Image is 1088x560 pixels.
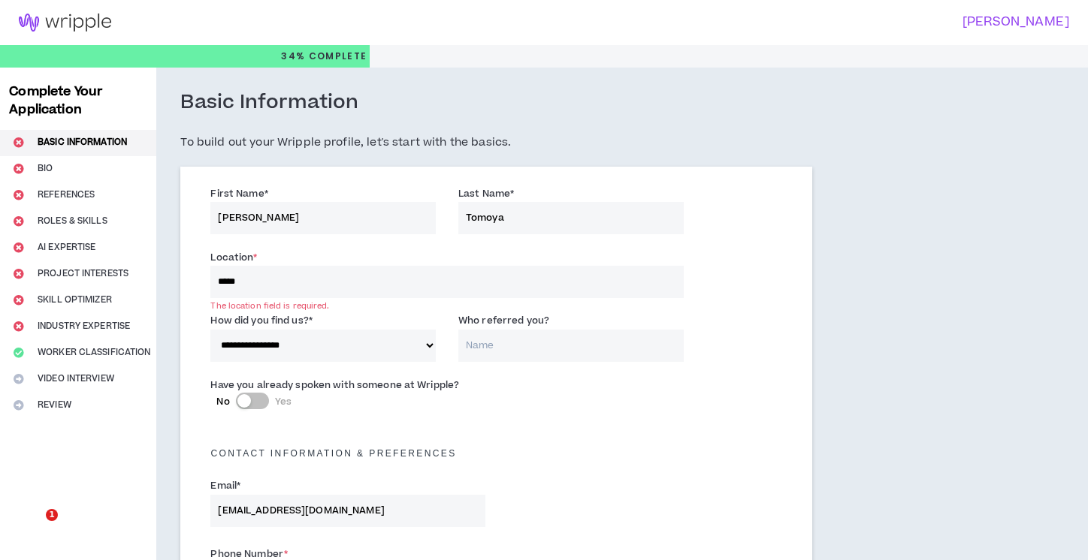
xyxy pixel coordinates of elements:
input: Last Name [458,202,684,234]
h5: To build out your Wripple profile, let's start with the basics. [180,134,812,152]
input: Name [458,330,684,362]
iframe: Intercom live chat [15,509,51,545]
h3: Complete Your Application [3,83,153,119]
label: Who referred you? [458,309,549,333]
label: Have you already spoken with someone at Wripple? [210,373,459,397]
h3: [PERSON_NAME] [535,15,1070,29]
label: Location [210,245,257,269]
span: Complete [305,50,367,63]
input: Enter Email [210,495,485,527]
p: 34% [281,45,367,68]
span: 1 [46,509,58,521]
label: Email [210,474,240,498]
div: The location field is required. [210,300,683,312]
label: First Name [210,182,267,206]
span: Yes [275,395,292,408]
span: No [216,395,229,408]
label: How did you find us? [210,309,313,333]
h5: Contact Information & preferences [199,448,793,459]
label: Last Name [458,182,514,206]
input: First Name [210,202,436,234]
button: NoYes [236,393,269,409]
h3: Basic Information [180,90,358,116]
